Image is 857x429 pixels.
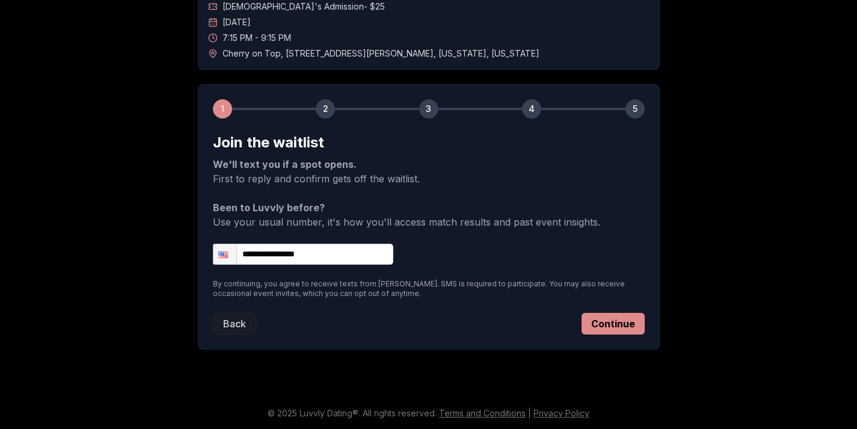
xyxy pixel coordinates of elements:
div: 4 [522,99,541,119]
strong: We'll text you if a spot opens. [213,158,357,170]
div: 5 [625,99,645,119]
div: 2 [316,99,335,119]
p: Use your usual number, it's how you'll access match results and past event insights. [213,200,645,229]
div: 1 [213,99,232,119]
a: Terms and Conditions [439,408,526,418]
span: | [528,408,531,418]
div: United States: + 1 [213,244,236,264]
strong: Been to Luvvly before? [213,202,325,214]
a: Privacy Policy [533,408,589,418]
span: 7:15 PM - 9:15 PM [223,32,291,44]
span: [DATE] [223,16,251,28]
p: First to reply and confirm gets off the waitlist. [213,157,645,186]
span: [DEMOGRAPHIC_DATA]'s Admission - $25 [223,1,385,13]
button: Back [213,313,256,335]
p: By continuing, you agree to receive texts from [PERSON_NAME]. SMS is required to participate. You... [213,279,645,298]
div: 3 [419,99,438,119]
button: Continue [582,313,645,335]
span: Cherry on Top , [STREET_ADDRESS][PERSON_NAME] , [US_STATE] , [US_STATE] [223,48,539,60]
h2: Join the waitlist [213,133,645,152]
